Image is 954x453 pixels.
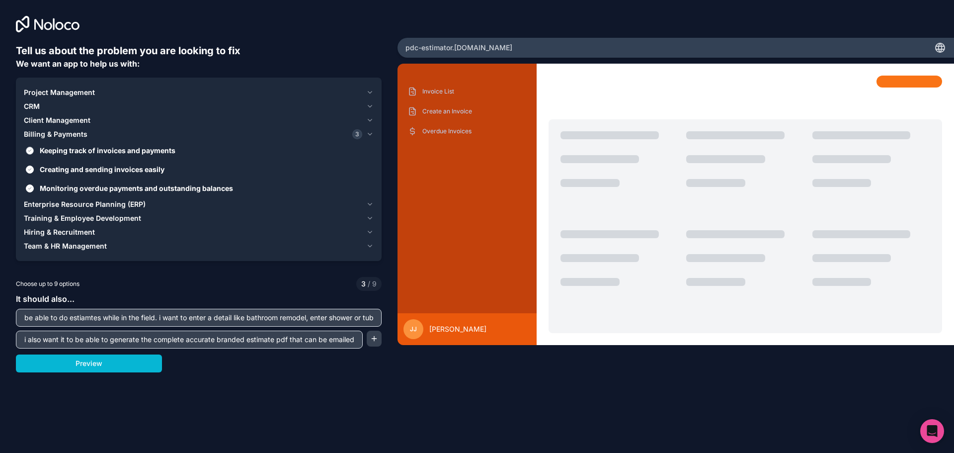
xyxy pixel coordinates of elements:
button: Training & Employee Development [24,211,374,225]
button: Billing & Payments3 [24,127,374,141]
span: JJ [410,325,417,333]
span: 3 [352,129,362,139]
span: Hiring & Recruitment [24,227,95,237]
span: 3 [361,279,366,289]
p: Create an Invoice [422,107,527,115]
span: 9 [366,279,377,289]
span: / [368,279,370,288]
span: Team & HR Management [24,241,107,251]
h6: Tell us about the problem you are looking to fix [16,44,382,58]
button: Creating and sending invoices easily [26,166,34,174]
span: Billing & Payments [24,129,87,139]
span: Client Management [24,115,90,125]
div: Billing & Payments3 [24,141,374,197]
span: Project Management [24,88,95,97]
span: Choose up to 9 options [16,279,79,288]
button: Client Management [24,113,374,127]
span: CRM [24,101,40,111]
button: Hiring & Recruitment [24,225,374,239]
button: Monitoring overdue payments and outstanding balances [26,184,34,192]
div: scrollable content [405,84,529,305]
span: We want an app to help us with: [16,59,140,69]
span: pdc-estimator .[DOMAIN_NAME] [405,43,512,53]
button: Enterprise Resource Planning (ERP) [24,197,374,211]
span: [PERSON_NAME] [429,324,486,334]
span: Monitoring overdue payments and outstanding balances [40,183,372,193]
button: Preview [16,355,162,372]
span: It should also... [16,294,75,304]
p: Invoice List [422,88,527,95]
span: Training & Employee Development [24,213,141,223]
span: Enterprise Resource Planning (ERP) [24,199,146,209]
button: Team & HR Management [24,239,374,253]
button: Project Management [24,86,374,99]
div: Open Intercom Messenger [920,419,944,443]
span: Keeping track of invoices and payments [40,145,372,156]
p: Overdue Invoices [422,127,527,135]
span: Creating and sending invoices easily [40,164,372,175]
button: CRM [24,99,374,113]
button: Keeping track of invoices and payments [26,147,34,155]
